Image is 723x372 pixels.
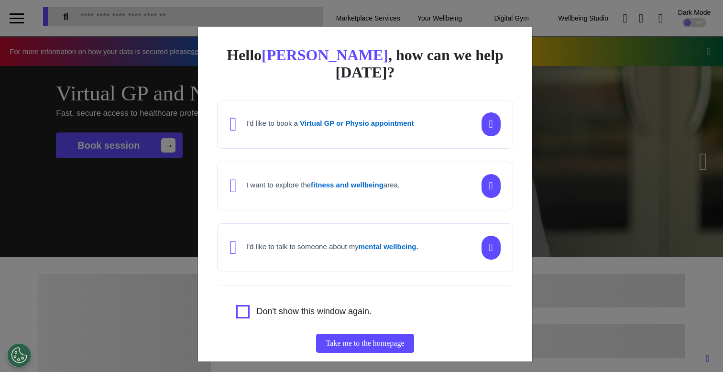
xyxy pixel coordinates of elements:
button: Open Preferences [7,343,31,367]
div: Hello , how can we help [DATE]? [217,46,513,81]
span: [PERSON_NAME] [262,46,388,64]
h4: I want to explore the area. [246,181,400,189]
h4: I'd like to talk to someone about my [246,242,418,251]
button: Take me to the homepage [316,334,414,353]
strong: fitness and wellbeing [311,181,383,189]
strong: Virtual GP or Physio appointment [300,119,414,127]
h4: I'd like to book a [246,119,414,128]
label: Don't show this window again. [256,305,372,318]
strong: mental wellbeing. [359,242,418,251]
input: Agree to privacy policy [236,305,250,318]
